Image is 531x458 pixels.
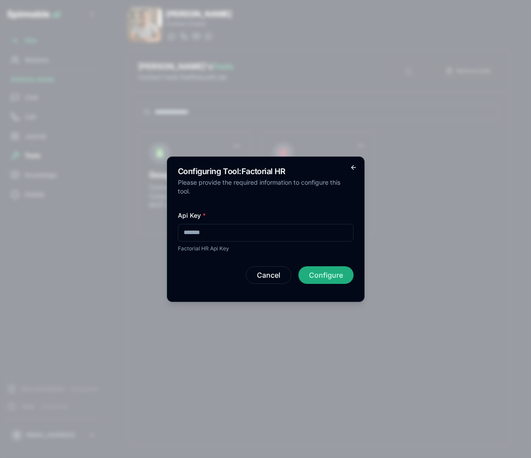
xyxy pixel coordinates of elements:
p: Please provide the required information to configure this tool. [178,178,354,196]
p: Factorial HR Api Key [178,245,354,252]
button: Cancel [246,266,291,284]
h2: Configuring Tool: Factorial HR [178,168,354,175]
button: Configure [298,266,354,284]
label: Api Key [178,212,206,219]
